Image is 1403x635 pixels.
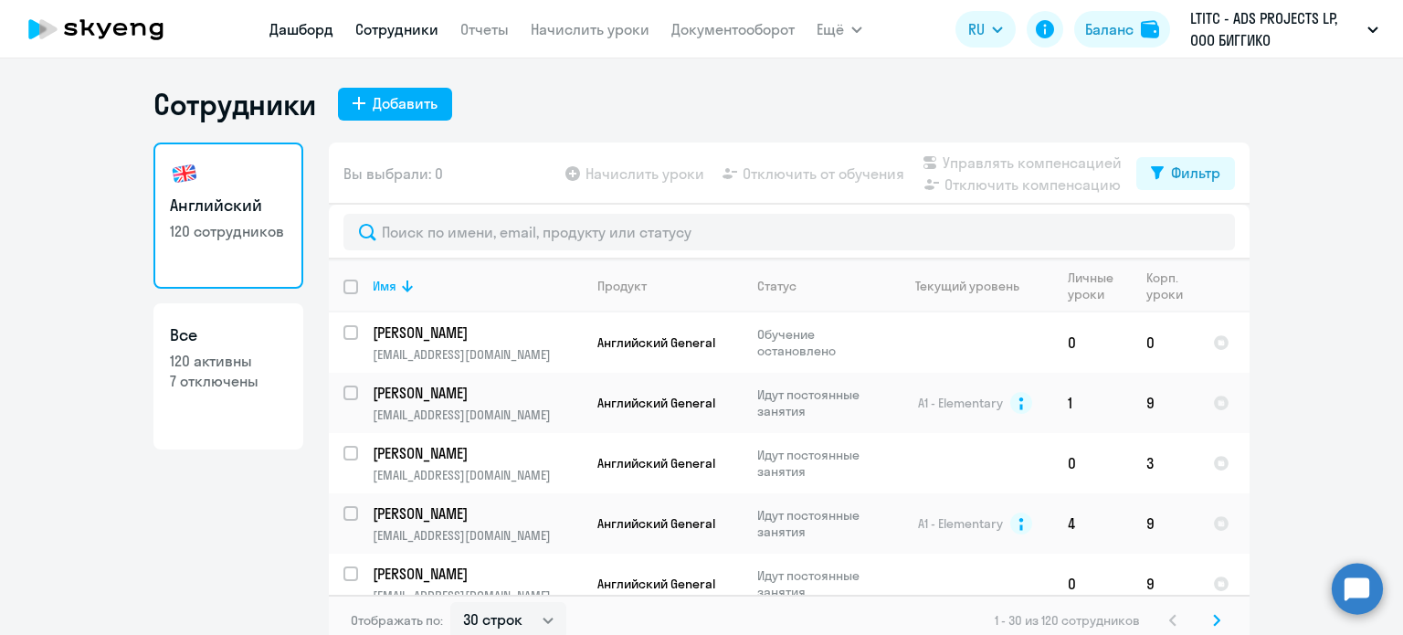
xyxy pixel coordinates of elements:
div: Баланс [1085,18,1134,40]
p: [PERSON_NAME] [373,443,579,463]
h3: Все [170,323,287,347]
a: Английский120 сотрудников [153,143,303,289]
button: Фильтр [1136,157,1235,190]
p: Идут постоянные занятия [757,447,882,480]
span: Английский General [597,576,715,592]
div: Продукт [597,278,742,294]
h3: Английский [170,194,287,217]
div: Продукт [597,278,647,294]
a: [PERSON_NAME] [373,564,582,584]
p: [EMAIL_ADDRESS][DOMAIN_NAME] [373,587,582,604]
img: balance [1141,20,1159,38]
td: 0 [1053,312,1132,373]
div: Личные уроки [1068,270,1131,302]
div: Статус [757,278,882,294]
div: Корп. уроки [1146,270,1186,302]
span: 1 - 30 из 120 сотрудников [995,612,1140,629]
td: 0 [1132,312,1198,373]
p: [PERSON_NAME] [373,564,579,584]
div: Личные уроки [1068,270,1119,302]
h1: Сотрудники [153,86,316,122]
p: [PERSON_NAME] [373,323,579,343]
p: Идут постоянные занятия [757,567,882,600]
span: A1 - Elementary [918,395,1003,411]
a: Сотрудники [355,20,438,38]
span: Ещё [817,18,844,40]
a: Все120 активны7 отключены [153,303,303,450]
p: Идут постоянные занятия [757,507,882,540]
span: Вы выбрали: 0 [343,163,443,185]
p: [EMAIL_ADDRESS][DOMAIN_NAME] [373,346,582,363]
td: 9 [1132,373,1198,433]
span: Английский General [597,455,715,471]
p: [PERSON_NAME] [373,383,579,403]
div: Имя [373,278,582,294]
td: 0 [1053,433,1132,493]
span: Английский General [597,515,715,532]
p: Идут постоянные занятия [757,386,882,419]
div: Корп. уроки [1146,270,1197,302]
button: Балансbalance [1074,11,1170,48]
td: 0 [1053,554,1132,614]
span: Английский General [597,395,715,411]
div: Добавить [373,92,438,114]
div: Имя [373,278,396,294]
td: 9 [1132,554,1198,614]
p: 120 сотрудников [170,221,287,241]
a: Дашборд [269,20,333,38]
div: Текущий уровень [915,278,1019,294]
a: [PERSON_NAME] [373,323,582,343]
p: 120 активны [170,351,287,371]
td: 9 [1132,493,1198,554]
a: [PERSON_NAME] [373,503,582,524]
span: Английский General [597,334,715,351]
div: Фильтр [1171,162,1220,184]
p: [EMAIL_ADDRESS][DOMAIN_NAME] [373,407,582,423]
td: 4 [1053,493,1132,554]
p: [EMAIL_ADDRESS][DOMAIN_NAME] [373,467,582,483]
span: A1 - Elementary [918,515,1003,532]
td: 1 [1053,373,1132,433]
span: RU [968,18,985,40]
button: LTITC - ADS PROJECTS LP, ООО БИГГИКО [1181,7,1387,51]
a: Начислить уроки [531,20,649,38]
button: Ещё [817,11,862,48]
div: Текущий уровень [898,278,1052,294]
p: [EMAIL_ADDRESS][DOMAIN_NAME] [373,527,582,544]
td: 3 [1132,433,1198,493]
button: Добавить [338,88,452,121]
span: Отображать по: [351,612,443,629]
button: RU [955,11,1016,48]
p: 7 отключены [170,371,287,391]
div: Статус [757,278,796,294]
a: Отчеты [460,20,509,38]
p: [PERSON_NAME] [373,503,579,524]
img: english [170,159,199,188]
input: Поиск по имени, email, продукту или статусу [343,214,1235,250]
a: Документооборот [671,20,795,38]
p: Обучение остановлено [757,326,882,359]
p: LTITC - ADS PROJECTS LP, ООО БИГГИКО [1190,7,1360,51]
a: [PERSON_NAME] [373,383,582,403]
a: [PERSON_NAME] [373,443,582,463]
